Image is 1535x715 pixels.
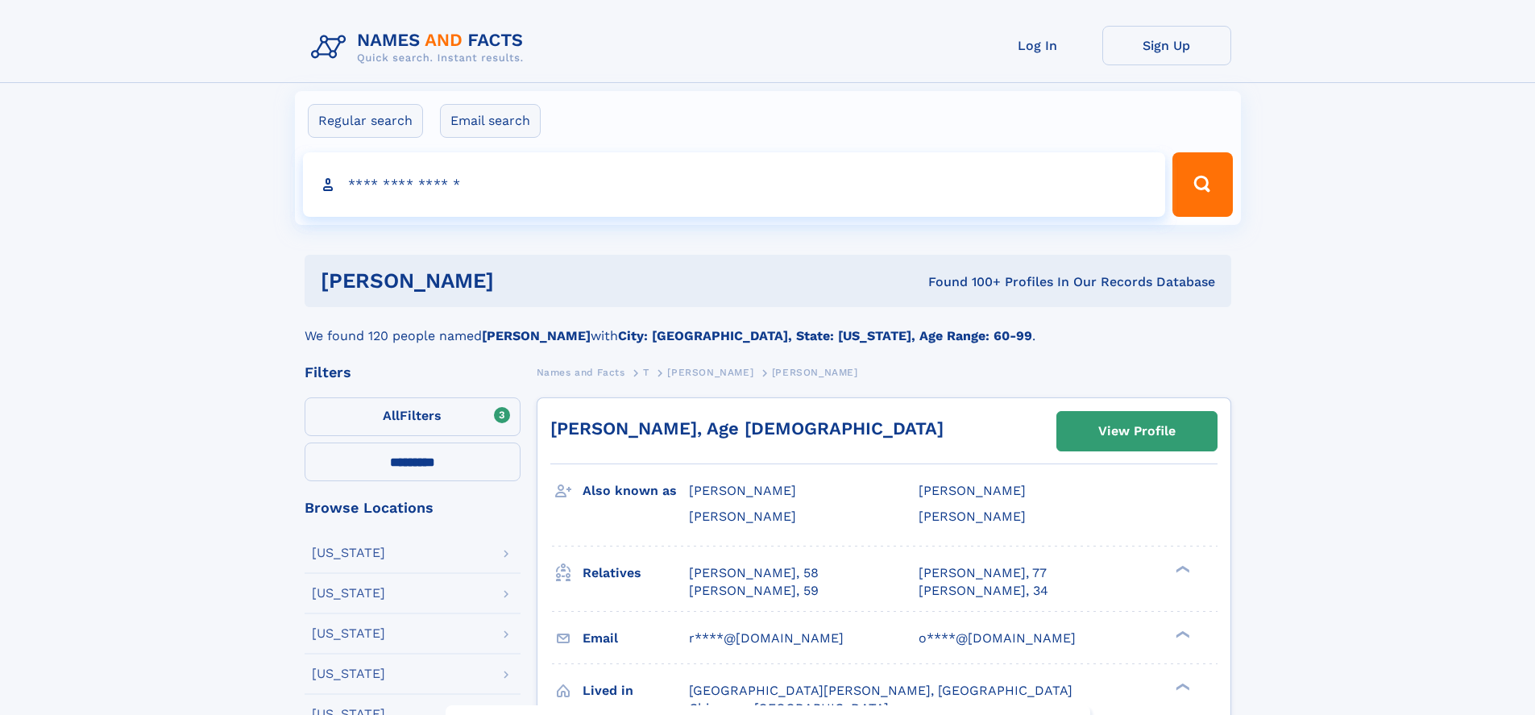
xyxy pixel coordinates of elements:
div: [US_STATE] [312,547,385,559]
a: [PERSON_NAME], 58 [689,564,819,582]
span: [PERSON_NAME] [919,509,1026,524]
span: [PERSON_NAME] [689,509,796,524]
label: Filters [305,397,521,436]
span: [PERSON_NAME] [772,367,858,378]
div: ❯ [1172,629,1191,639]
h3: Also known as [583,477,689,505]
a: T [643,362,649,382]
b: City: [GEOGRAPHIC_DATA], State: [US_STATE], Age Range: 60-99 [618,328,1032,343]
button: Search Button [1172,152,1232,217]
input: search input [303,152,1166,217]
h3: Email [583,625,689,652]
a: Names and Facts [537,362,625,382]
h3: Lived in [583,677,689,705]
img: Logo Names and Facts [305,26,537,69]
a: [PERSON_NAME], 34 [919,582,1048,600]
span: All [383,408,400,423]
div: Found 100+ Profiles In Our Records Database [711,273,1215,291]
span: [PERSON_NAME] [689,483,796,498]
span: T [643,367,649,378]
div: ❯ [1172,563,1191,574]
label: Regular search [308,104,423,138]
div: ❯ [1172,681,1191,692]
div: [US_STATE] [312,627,385,640]
a: [PERSON_NAME] [667,362,753,382]
h1: [PERSON_NAME] [321,271,711,291]
div: [US_STATE] [312,587,385,600]
a: [PERSON_NAME], Age [DEMOGRAPHIC_DATA] [550,418,944,439]
div: Filters [305,365,521,380]
label: Email search [440,104,541,138]
div: [US_STATE] [312,667,385,680]
span: [PERSON_NAME] [919,483,1026,498]
h3: Relatives [583,559,689,587]
div: View Profile [1098,413,1176,450]
a: [PERSON_NAME], 59 [689,582,819,600]
a: [PERSON_NAME], 77 [919,564,1047,582]
div: We found 120 people named with . [305,307,1231,346]
b: [PERSON_NAME] [482,328,591,343]
a: Sign Up [1102,26,1231,65]
div: Browse Locations [305,501,521,515]
span: [PERSON_NAME] [667,367,753,378]
a: Log In [973,26,1102,65]
span: [GEOGRAPHIC_DATA][PERSON_NAME], [GEOGRAPHIC_DATA] [689,683,1072,698]
a: View Profile [1057,412,1217,451]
